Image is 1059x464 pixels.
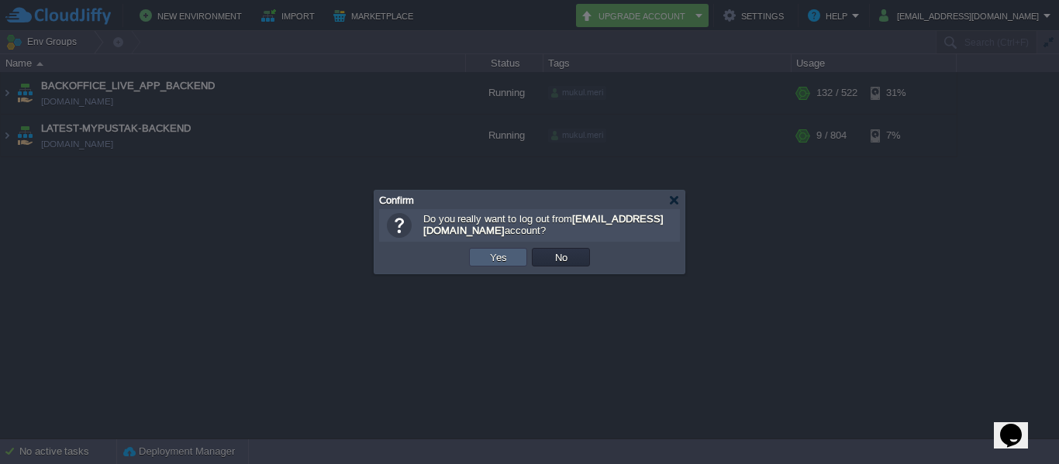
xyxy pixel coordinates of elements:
[423,213,664,236] span: Do you really want to log out from account?
[379,194,414,206] span: Confirm
[485,250,512,264] button: Yes
[423,213,664,236] b: [EMAIL_ADDRESS][DOMAIN_NAME]
[550,250,572,264] button: No
[994,402,1043,449] iframe: chat widget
